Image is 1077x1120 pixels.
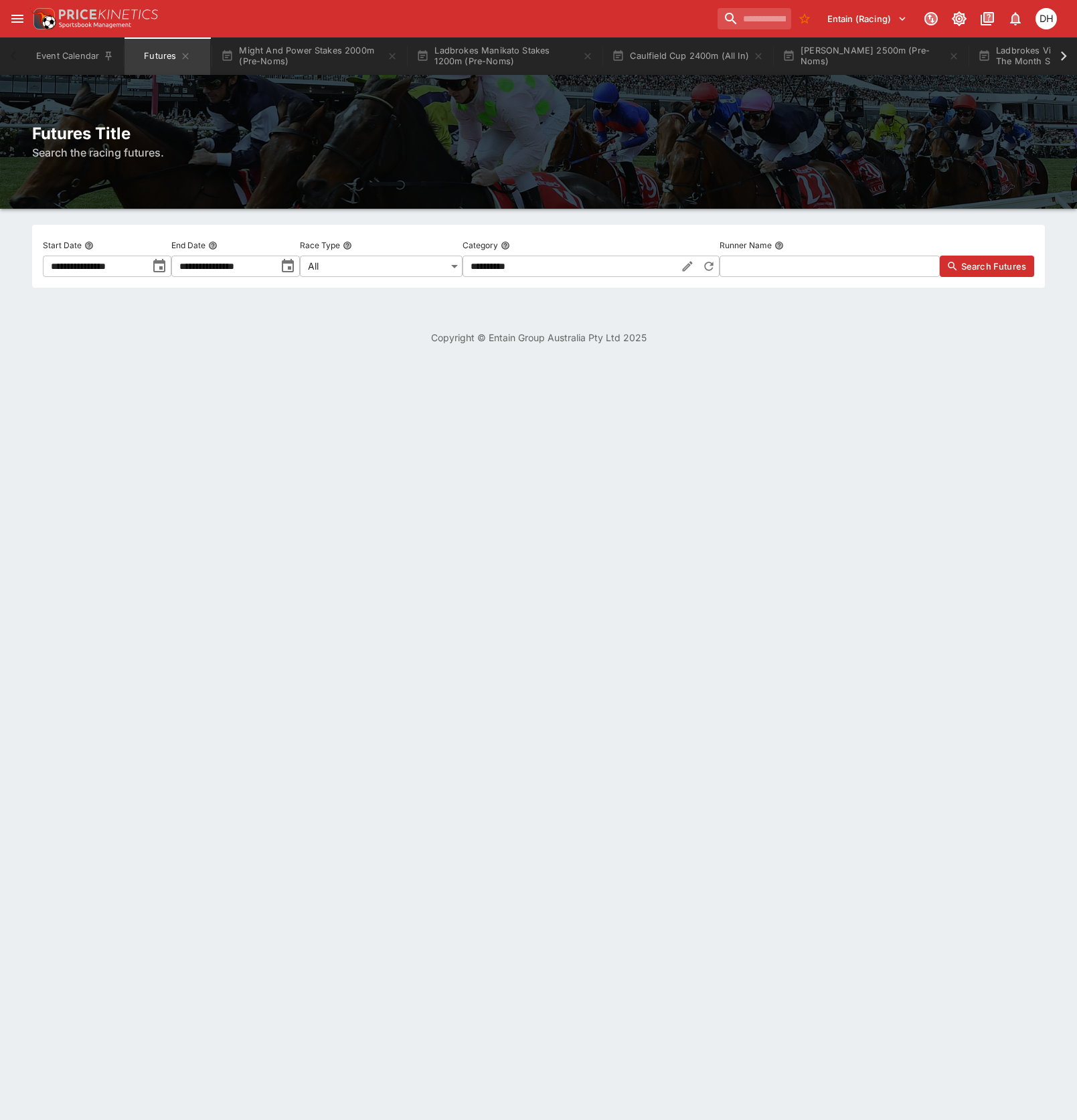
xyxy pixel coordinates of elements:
[276,254,300,278] button: toggle date time picker
[677,256,698,277] button: Edit Category
[408,37,601,75] button: Ladbrokes Manikato Stakes 1200m (Pre-Noms)
[84,241,94,250] button: Start Date
[604,37,772,75] button: Caulfield Cup 2400m (All In)
[300,256,463,277] div: All
[501,241,510,250] button: Category
[300,240,340,251] p: Race Type
[208,241,218,250] button: End Date
[32,145,1045,161] h6: Search the racing futures.
[29,5,56,32] img: PriceKinetics Logo
[720,240,772,251] p: Runner Name
[975,7,999,31] button: Documentation
[147,254,171,278] button: toggle date time picker
[28,37,122,75] button: Event Calendar
[940,256,1034,277] button: Search Futures
[698,256,720,277] button: Reset Category to All Racing
[794,8,815,29] button: No Bookmarks
[961,260,1026,273] span: Search Futures
[1031,4,1061,33] button: Daniel Hooper
[125,37,210,75] button: Futures
[718,8,791,29] input: search
[43,240,82,251] p: Start Date
[819,8,915,29] button: Select Tenant
[1035,8,1057,29] div: Daniel Hooper
[774,37,967,75] button: [PERSON_NAME] 2500m (Pre-Noms)
[32,123,1045,144] h2: Futures Title
[343,241,352,250] button: Race Type
[947,7,971,31] button: Toggle light/dark mode
[463,240,498,251] p: Category
[5,7,29,31] button: open drawer
[171,240,205,251] p: End Date
[1003,7,1027,31] button: Notifications
[213,37,406,75] button: Might And Power Stakes 2000m (Pre-Noms)
[59,22,131,28] img: Sportsbook Management
[919,7,943,31] button: Connected to PK
[59,9,158,19] img: PriceKinetics
[774,241,784,250] button: Runner Name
